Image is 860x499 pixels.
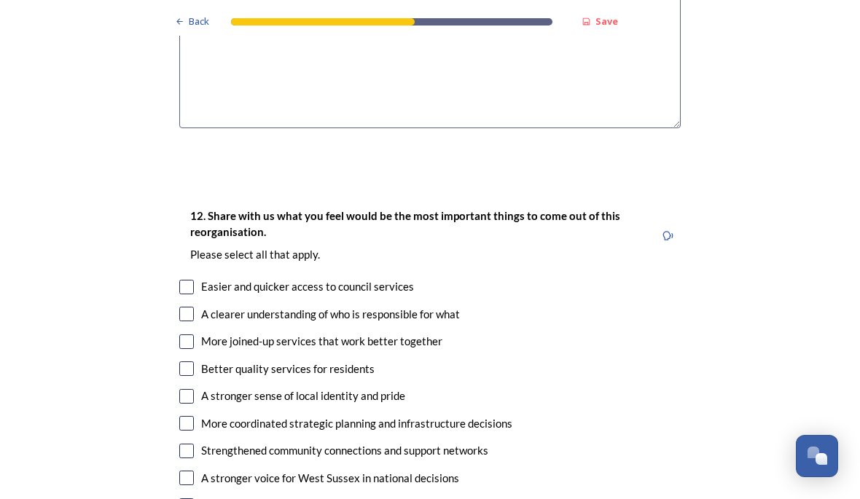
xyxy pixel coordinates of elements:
div: More coordinated strategic planning and infrastructure decisions [201,415,512,432]
strong: 12. Share with us what you feel would be the most important things to come out of this reorganisa... [190,209,622,237]
div: Strengthened community connections and support networks [201,442,488,459]
div: A clearer understanding of who is responsible for what [201,306,460,323]
span: Back [189,15,209,28]
div: Easier and quicker access to council services [201,278,414,295]
div: A stronger voice for West Sussex in national decisions [201,470,459,487]
button: Open Chat [796,435,838,477]
div: Better quality services for residents [201,361,375,377]
div: A stronger sense of local identity and pride [201,388,405,404]
div: More joined-up services that work better together [201,333,442,350]
p: Please select all that apply. [190,247,644,262]
strong: Save [595,15,618,28]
